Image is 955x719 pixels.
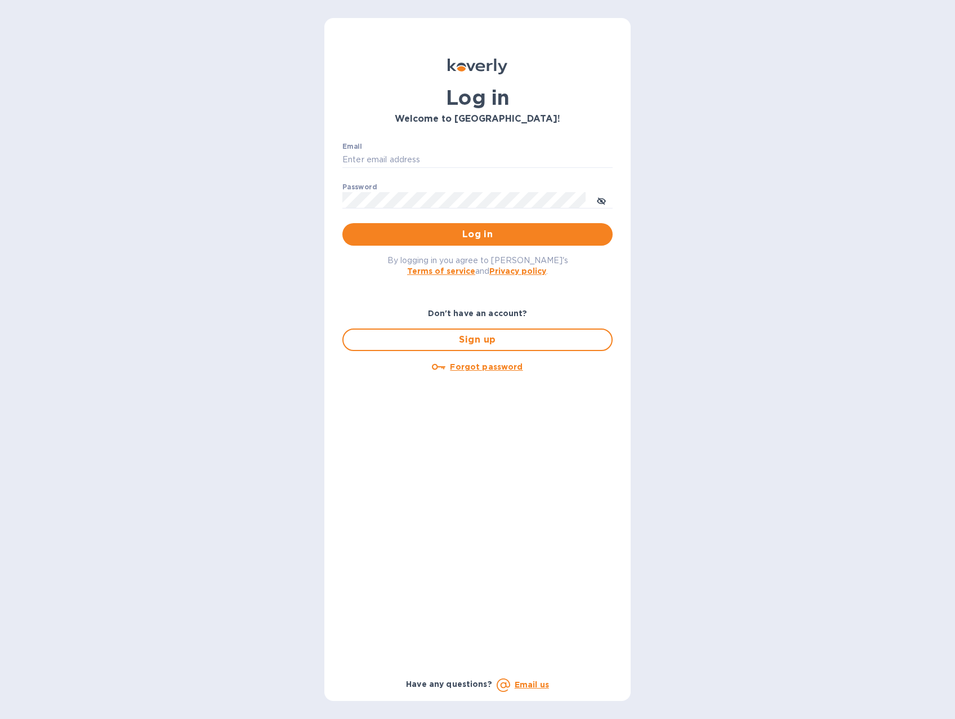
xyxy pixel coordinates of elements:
[489,267,546,276] a: Privacy policy
[342,143,362,150] label: Email
[342,184,377,190] label: Password
[351,228,604,241] span: Log in
[352,333,603,347] span: Sign up
[387,256,568,276] span: By logging in you agree to [PERSON_NAME]'s and .
[406,680,492,689] b: Have any questions?
[342,223,613,246] button: Log in
[342,152,613,168] input: Enter email address
[590,189,613,211] button: toggle password visibility
[515,680,549,689] a: Email us
[450,362,523,371] u: Forgot password
[342,86,613,109] h1: Log in
[342,114,613,125] h3: Welcome to [GEOGRAPHIC_DATA]!
[342,329,613,351] button: Sign up
[428,309,528,318] b: Don't have an account?
[407,267,475,276] a: Terms of service
[448,59,507,74] img: Koverly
